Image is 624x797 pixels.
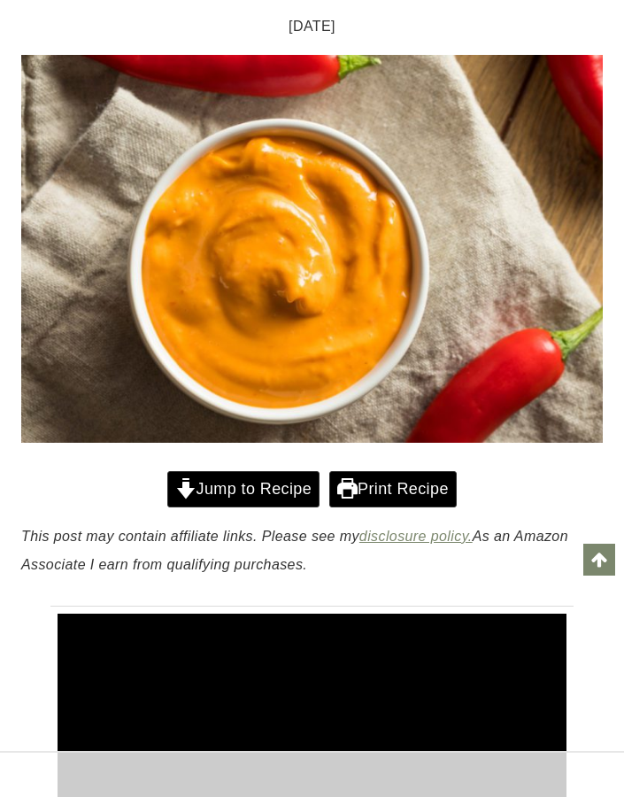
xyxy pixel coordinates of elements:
time: [DATE] [289,15,335,38]
em: This post may contain affiliate links. Please see my As an Amazon Associate I earn from qualifyin... [21,529,568,572]
img: spicy mayo sauce with red chilis [21,55,603,443]
a: Jump to Recipe [167,471,320,507]
a: disclosure policy. [359,529,473,544]
a: Print Recipe [329,471,457,507]
a: Scroll to top [583,544,615,576]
